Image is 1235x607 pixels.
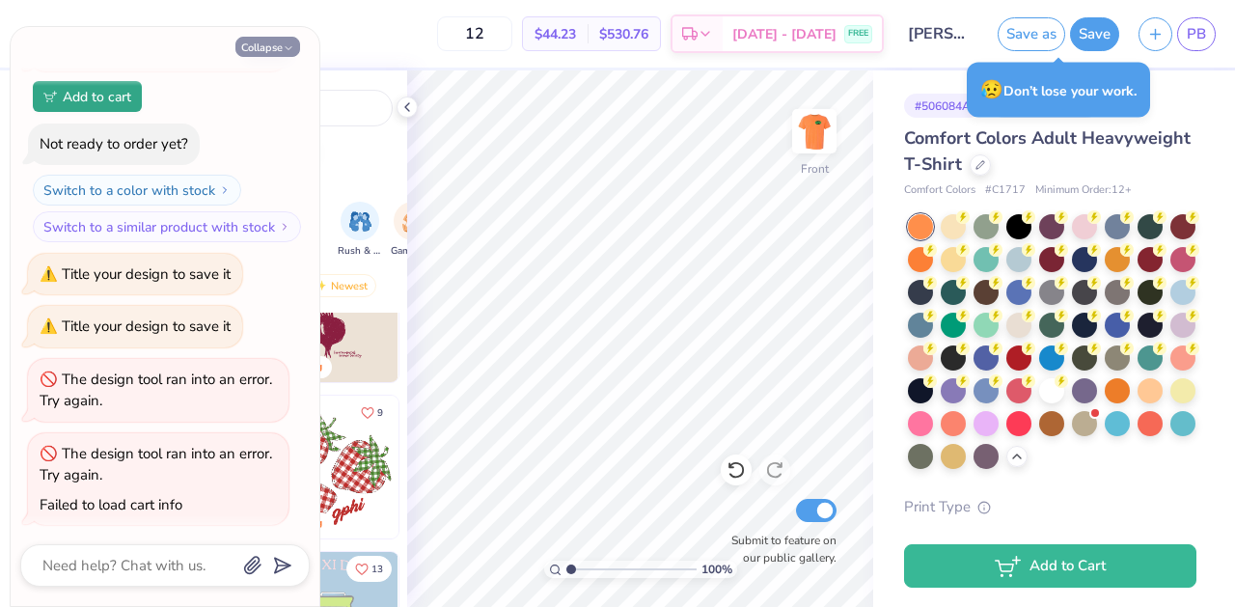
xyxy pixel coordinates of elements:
[893,14,988,53] input: Untitled Design
[437,16,512,51] input: – –
[904,544,1196,588] button: Add to Cart
[40,444,272,485] div: The design tool ran into an error. Try again.
[391,202,435,259] button: filter button
[377,408,383,418] span: 9
[219,184,231,196] img: Switch to a color with stock
[904,182,975,199] span: Comfort Colors
[62,264,231,284] div: Title your design to save it
[371,565,383,574] span: 13
[1070,17,1119,51] button: Save
[732,24,837,44] span: [DATE] - [DATE]
[985,182,1026,199] span: # C1717
[235,37,300,57] button: Collapse
[1177,17,1216,51] a: PB
[904,94,981,118] div: # 506084A
[701,561,732,578] span: 100 %
[1187,23,1206,45] span: PB
[40,370,272,411] div: The design tool ran into an error. Try again.
[40,495,182,514] div: Failed to load cart info
[980,77,1003,102] span: 😥
[62,317,231,336] div: Title your design to save it
[795,112,834,151] img: Front
[848,27,868,41] span: FREE
[801,160,829,178] div: Front
[391,202,435,259] div: filter for Game Day
[535,24,576,44] span: $44.23
[967,63,1150,118] div: Don’t lose your work.
[904,496,1196,518] div: Print Type
[998,17,1065,51] button: Save as
[352,400,392,426] button: Like
[346,556,392,582] button: Like
[1035,182,1132,199] span: Minimum Order: 12 +
[721,532,837,566] label: Submit to feature on our public gallery.
[33,175,241,206] button: Switch to a color with stock
[904,126,1191,176] span: Comfort Colors Adult Heavyweight T-Shirt
[391,244,435,259] span: Game Day
[40,134,188,153] div: Not ready to order yet?
[279,221,290,233] img: Switch to a similar product with stock
[338,202,382,259] div: filter for Rush & Bid
[43,91,57,102] img: Add to cart
[33,211,301,242] button: Switch to a similar product with stock
[349,210,371,233] img: Rush & Bid Image
[338,202,382,259] button: filter button
[599,24,648,44] span: $530.76
[33,81,142,112] button: Add to cart
[303,274,376,297] div: Newest
[398,396,540,538] img: d0f0994b-b119-401f-a7d8-eeab2d0d9a60
[338,244,382,259] span: Rush & Bid
[402,210,425,233] img: Game Day Image
[256,396,398,538] img: 72f7a410-308a-4635-b9d6-350b706189b2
